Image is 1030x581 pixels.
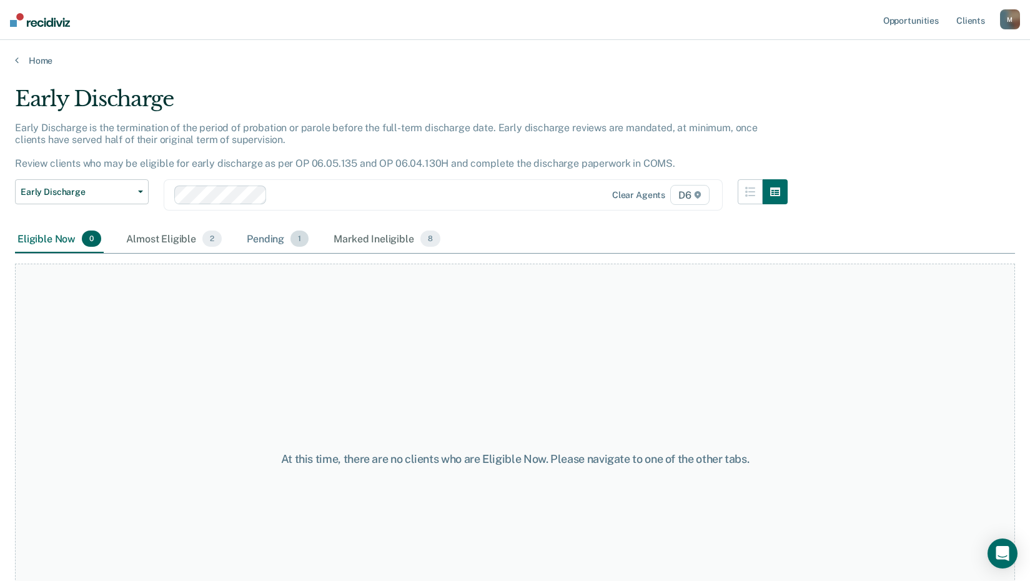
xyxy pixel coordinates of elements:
div: Open Intercom Messenger [988,539,1018,569]
span: 0 [82,231,101,247]
span: 2 [202,231,222,247]
p: Early Discharge is the termination of the period of probation or parole before the full-term disc... [15,122,758,170]
a: Home [15,55,1015,66]
div: Marked Ineligible8 [331,226,443,253]
img: Recidiviz [10,13,70,27]
span: D6 [670,185,710,205]
div: Pending1 [244,226,311,253]
div: Eligible Now0 [15,226,104,253]
button: M [1000,9,1020,29]
button: Early Discharge [15,179,149,204]
span: 8 [420,231,440,247]
div: Almost Eligible2 [124,226,224,253]
div: At this time, there are no clients who are Eligible Now. Please navigate to one of the other tabs. [265,452,765,466]
span: Early Discharge [21,187,133,197]
div: Clear agents [612,190,665,201]
div: Early Discharge [15,86,788,122]
span: 1 [290,231,309,247]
